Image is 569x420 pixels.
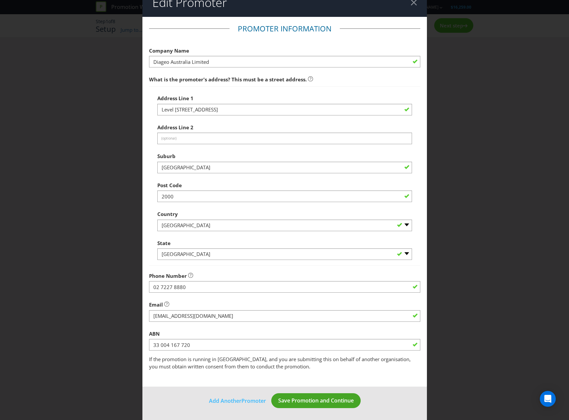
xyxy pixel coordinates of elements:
[540,391,556,407] div: Open Intercom Messenger
[157,124,193,131] span: Address Line 2
[271,393,361,408] button: Save Promotion and Continue
[157,190,412,202] input: e.g. 3000
[278,397,354,404] span: Save Promotion and Continue
[149,76,307,83] span: What is the promoter's address? This must be a street address.
[149,356,411,369] span: If the promotion is running in [GEOGRAPHIC_DATA], and you are submitting this on behalf of anothe...
[157,153,176,159] span: Suburb
[157,240,171,246] span: State
[149,56,420,67] input: e.g. Company Name
[209,397,266,405] button: Add AnotherPromoter
[230,23,340,34] legend: Promoter Information
[157,182,182,189] span: Post Code
[157,211,178,217] span: Country
[149,273,187,279] span: Phone Number
[149,301,163,308] span: Email
[241,397,266,404] span: Promoter
[149,330,160,337] span: ABN
[149,281,420,293] input: e.g. 03 1234 9876
[157,95,193,102] span: Address Line 1
[157,162,412,173] input: e.g. Melbourne
[149,47,189,54] span: Company Name
[209,397,241,404] span: Add Another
